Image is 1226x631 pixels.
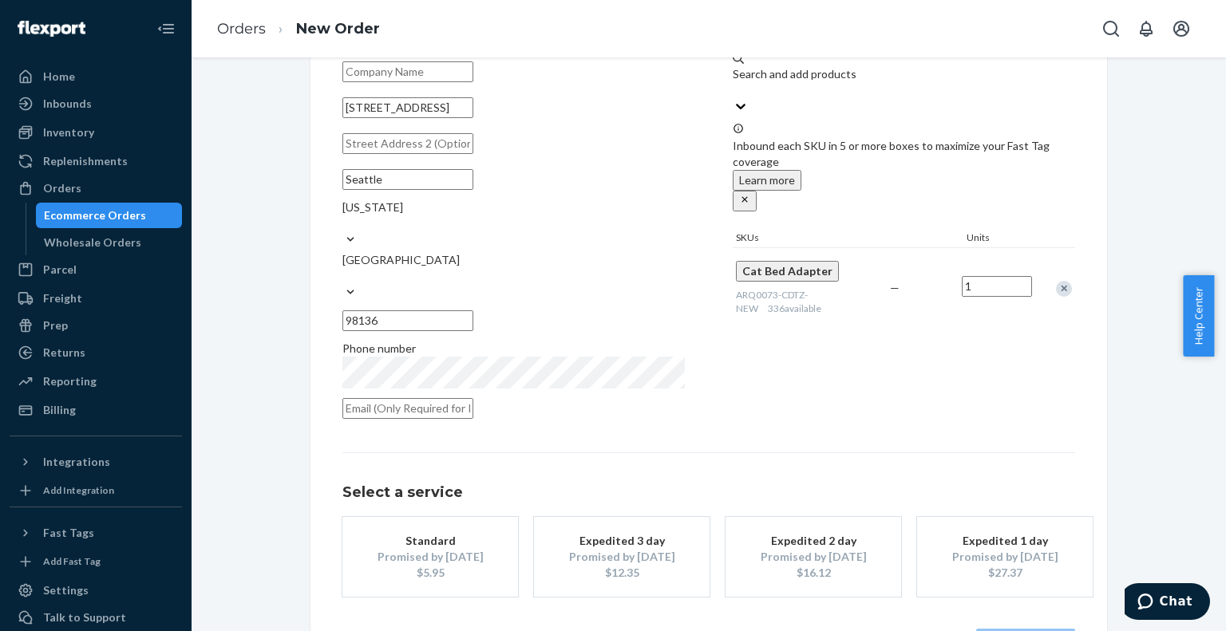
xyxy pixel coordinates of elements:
[10,286,182,311] a: Freight
[342,169,473,190] input: City
[366,565,494,581] div: $5.95
[342,199,685,215] div: [US_STATE]
[768,302,821,314] span: 336 available
[43,609,126,625] div: Talk to Support
[10,552,182,571] a: Add Fast Tag
[36,203,183,228] a: Ecommerce Orders
[10,397,182,423] a: Billing
[342,485,1075,501] h1: Select a service
[733,191,757,211] button: close
[43,373,97,389] div: Reporting
[43,483,114,497] div: Add Integration
[43,69,75,85] div: Home
[296,20,380,37] a: New Order
[10,120,182,145] a: Inventory
[43,317,68,333] div: Prep
[43,402,76,418] div: Billing
[43,153,128,169] div: Replenishments
[36,230,183,255] a: Wholesale Orders
[10,605,182,630] button: Talk to Support
[43,290,82,306] div: Freight
[558,549,686,565] div: Promised by [DATE]
[342,310,473,331] input: ZIP Code
[10,148,182,174] a: Replenishments
[10,520,182,546] button: Fast Tags
[736,261,839,282] button: Cat Bed Adapter
[10,369,182,394] a: Reporting
[43,525,94,541] div: Fast Tags
[10,313,182,338] a: Prep
[749,533,877,549] div: Expedited 2 day
[342,268,344,284] input: [GEOGRAPHIC_DATA]
[733,66,1075,82] div: Search and add products
[43,262,77,278] div: Parcel
[342,341,416,355] span: Phone number
[44,235,141,250] div: Wholesale Orders
[890,281,900,294] span: —
[44,207,146,223] div: Ecommerce Orders
[941,533,1069,549] div: Expedited 1 day
[10,340,182,365] a: Returns
[342,215,344,231] input: [US_STATE]
[534,517,710,597] button: Expedited 3 dayPromised by [DATE]$12.35
[1056,281,1072,297] div: Remove Item
[43,554,101,568] div: Add Fast Tag
[217,20,266,37] a: Orders
[917,517,1093,597] button: Expedited 1 dayPromised by [DATE]$27.37
[10,257,182,282] a: Parcel
[10,91,182,116] a: Inbounds
[18,21,85,37] img: Flexport logo
[43,180,81,196] div: Orders
[1183,275,1214,357] button: Help Center
[342,97,473,118] input: Street Address
[10,175,182,201] a: Orders
[726,517,901,597] button: Expedited 2 dayPromised by [DATE]$16.12
[1130,13,1162,45] button: Open notifications
[43,124,94,140] div: Inventory
[736,289,808,314] span: ARQ0073-CDTZ-NEW
[10,449,182,475] button: Integrations
[342,398,473,419] input: Email (Only Required for International)
[150,13,182,45] button: Close Navigation
[43,96,92,112] div: Inbounds
[749,565,877,581] div: $16.12
[558,565,686,581] div: $12.35
[733,170,801,191] button: Learn more
[43,345,85,361] div: Returns
[941,565,1069,581] div: $27.37
[342,517,518,597] button: StandardPromised by [DATE]$5.95
[733,231,963,247] div: SKUs
[941,549,1069,565] div: Promised by [DATE]
[962,276,1032,297] input: Quantity
[558,533,686,549] div: Expedited 3 day
[342,133,473,154] input: Street Address 2 (Optional)
[10,64,182,89] a: Home
[963,231,1035,247] div: Units
[10,578,182,603] a: Settings
[342,61,473,82] input: Company Name
[204,6,393,53] ol: breadcrumbs
[742,264,832,278] span: Cat Bed Adapter
[1165,13,1197,45] button: Open account menu
[733,122,1075,211] div: Inbound each SKU in 5 or more boxes to maximize your Fast Tag coverage
[1095,13,1127,45] button: Open Search Box
[43,582,89,598] div: Settings
[749,549,877,565] div: Promised by [DATE]
[366,533,494,549] div: Standard
[342,252,685,268] div: [GEOGRAPHIC_DATA]
[1125,583,1210,623] iframe: Opens a widget where you can chat to one of our agents
[10,481,182,500] a: Add Integration
[366,549,494,565] div: Promised by [DATE]
[43,454,110,470] div: Integrations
